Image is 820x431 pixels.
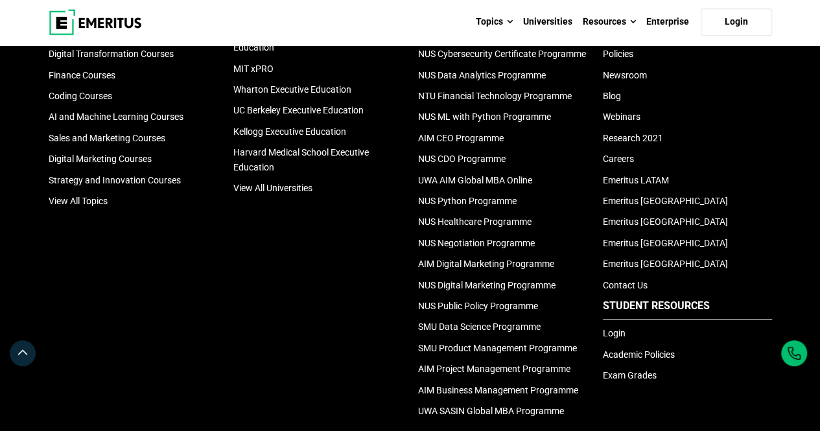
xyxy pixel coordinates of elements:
a: Login [603,328,626,338]
a: UC Berkeley Executive Education [233,105,364,115]
a: Emeritus [GEOGRAPHIC_DATA] [603,259,728,269]
a: Emeritus [GEOGRAPHIC_DATA] [603,216,728,227]
a: Emeritus LATAM [603,175,669,185]
a: Careers [603,154,634,164]
a: UWA AIM Global MBA Online [418,175,532,185]
a: NUS Data Analytics Programme [418,70,546,80]
a: Digital Marketing Courses [49,154,152,164]
a: SMU Product Management Programme [418,343,577,353]
a: Emeritus [GEOGRAPHIC_DATA] [603,238,728,248]
a: AIM Digital Marketing Programme [418,259,554,269]
a: NUS Public Policy Programme [418,301,538,311]
a: Sales and Marketing Courses [49,133,165,143]
a: UWA SASIN Global MBA Programme [418,406,564,416]
a: Kellogg Executive Education [233,126,346,137]
a: NUS Cybersecurity Certificate Programme [418,49,586,59]
a: NUS Python Programme [418,196,517,206]
a: NUS ML with Python Programme [418,111,551,122]
a: Contact Us [603,280,648,290]
a: Emeritus [GEOGRAPHIC_DATA] [603,196,728,206]
a: Login [701,8,772,36]
a: Exam Grades [603,370,657,380]
a: Wharton Executive Education [233,84,351,95]
a: NUS CDO Programme [418,154,506,164]
a: NUS Digital Marketing Programme [418,280,556,290]
a: NTU Financial Technology Programme [418,91,572,101]
a: Newsroom [603,70,647,80]
a: View All Topics [49,196,108,206]
a: Finance Courses [49,70,115,80]
a: NUS Negotiation Programme [418,238,535,248]
a: Research 2021 [603,133,663,143]
a: AIM Business Management Programme [418,385,578,395]
a: View All Universities [233,183,312,193]
a: Coding Courses [49,91,112,101]
a: Harvard Medical School Executive Education [233,147,369,172]
a: Policies [603,49,633,59]
a: Blog [603,91,621,101]
a: Academic Policies [603,349,675,360]
a: Digital Transformation Courses [49,49,174,59]
a: Webinars [603,111,640,122]
a: NUS Healthcare Programme [418,216,532,227]
a: Strategy and Innovation Courses [49,175,181,185]
a: AIM Project Management Programme [418,364,570,374]
a: AI and Machine Learning Courses [49,111,183,122]
a: MIT xPRO [233,64,274,74]
a: SMU Data Science Programme [418,321,541,332]
a: AIM CEO Programme [418,133,504,143]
